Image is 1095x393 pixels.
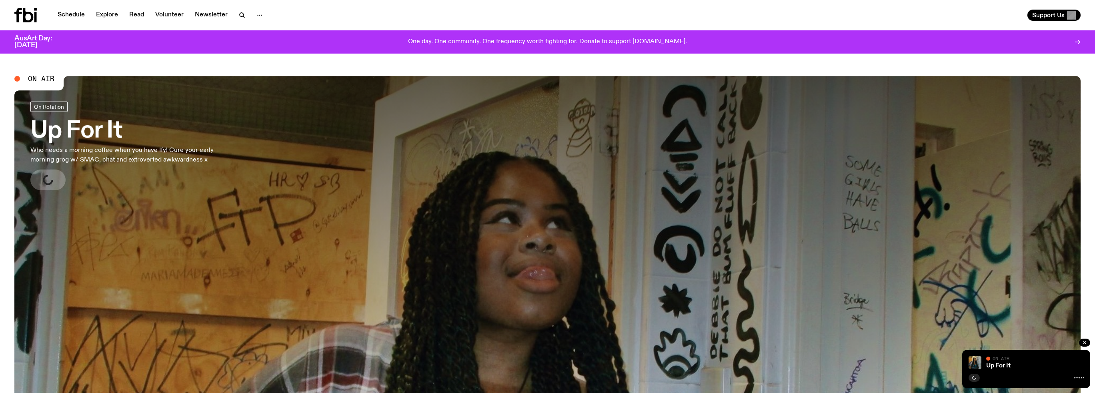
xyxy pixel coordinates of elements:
[1027,10,1081,21] button: Support Us
[30,120,235,142] h3: Up For It
[986,363,1011,369] a: Up For It
[30,102,235,190] a: Up For ItWho needs a morning coffee when you have Ify! Cure your early morning grog w/ SMAC, chat...
[53,10,90,21] a: Schedule
[124,10,149,21] a: Read
[28,75,54,82] span: On Air
[993,356,1009,361] span: On Air
[91,10,123,21] a: Explore
[408,38,687,46] p: One day. One community. One frequency worth fighting for. Donate to support [DOMAIN_NAME].
[14,35,66,49] h3: AusArt Day: [DATE]
[30,146,235,165] p: Who needs a morning coffee when you have Ify! Cure your early morning grog w/ SMAC, chat and extr...
[1032,12,1065,19] span: Support Us
[150,10,188,21] a: Volunteer
[969,356,981,369] img: Ify - a Brown Skin girl with black braided twists, looking up to the side with her tongue stickin...
[190,10,232,21] a: Newsletter
[30,102,68,112] a: On Rotation
[34,104,64,110] span: On Rotation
